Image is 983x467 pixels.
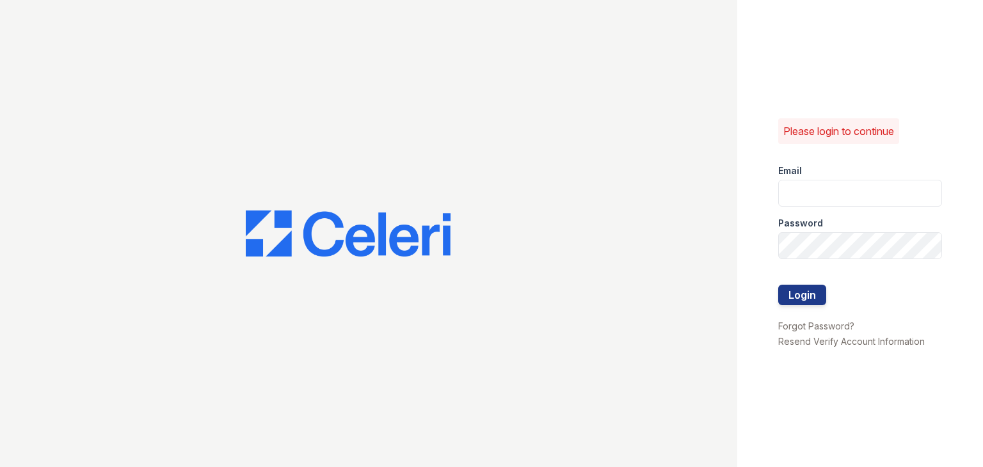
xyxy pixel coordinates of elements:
[246,210,451,257] img: CE_Logo_Blue-a8612792a0a2168367f1c8372b55b34899dd931a85d93a1a3d3e32e68fde9ad4.png
[783,123,894,139] p: Please login to continue
[778,164,802,177] label: Email
[778,336,925,347] a: Resend Verify Account Information
[778,217,823,230] label: Password
[778,321,854,331] a: Forgot Password?
[778,285,826,305] button: Login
